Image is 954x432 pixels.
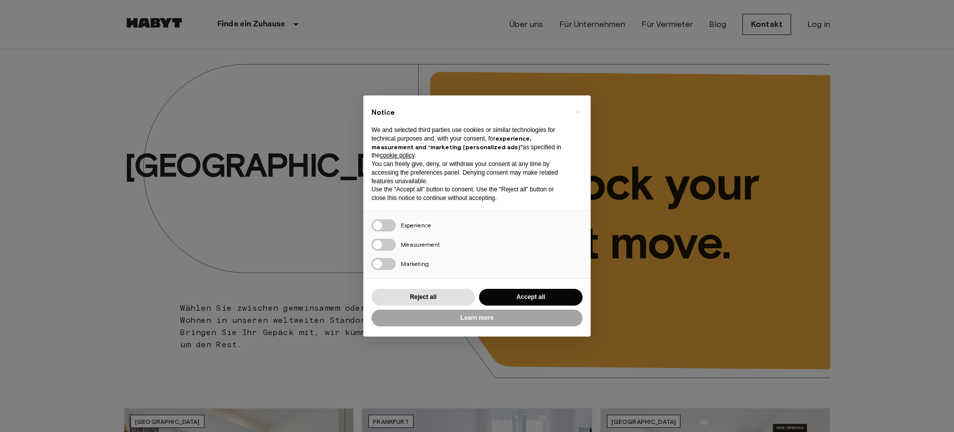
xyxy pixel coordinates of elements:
[479,289,583,306] button: Accept all
[569,104,586,120] button: Close this notice
[576,106,580,118] span: ×
[371,289,475,306] button: Reject all
[401,241,440,248] span: Measurement
[371,126,566,160] p: We and selected third parties use cookies or similar technologies for technical purposes and, wit...
[371,108,566,118] h2: Notice
[380,152,415,159] a: cookie policy
[371,185,566,203] p: Use the “Accept all” button to consent. Use the “Reject all” button or close this notice to conti...
[371,160,566,185] p: You can freely give, deny, or withdraw your consent at any time by accessing the preferences pane...
[371,135,531,151] strong: experience, measurement and “marketing (personalized ads)”
[371,310,583,326] button: Learn more
[401,221,431,229] span: Experience
[401,260,429,268] span: Marketing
